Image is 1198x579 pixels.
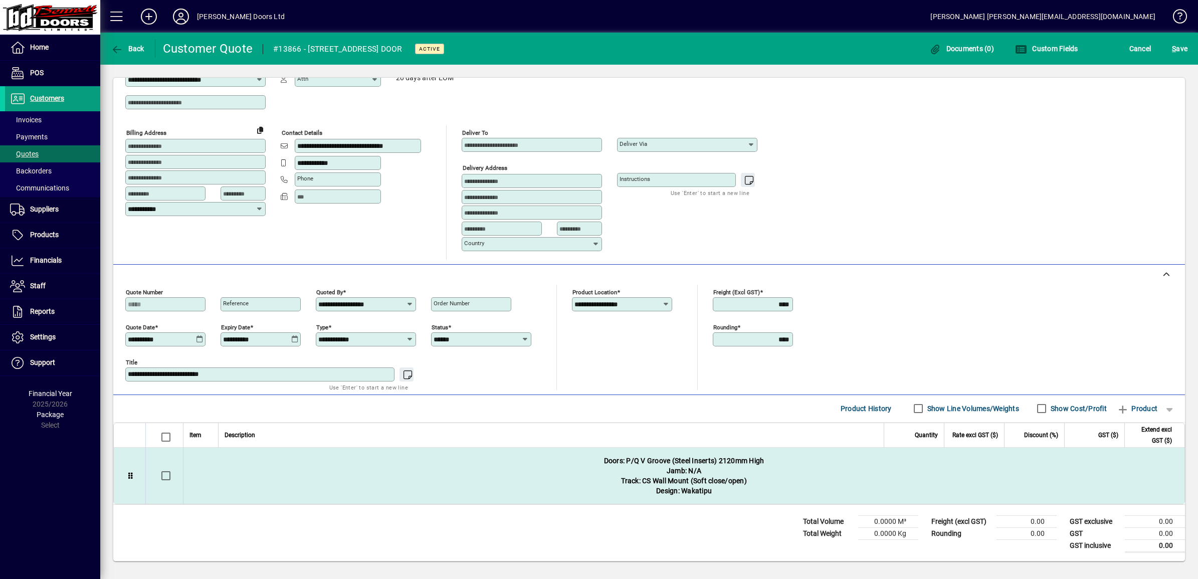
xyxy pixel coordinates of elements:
a: Home [5,35,100,60]
td: 0.00 [996,527,1057,539]
a: Support [5,350,100,375]
mat-label: Quote date [126,323,155,330]
mat-label: Quote number [126,288,163,295]
span: Rate excl GST ($) [952,430,998,441]
mat-hint: Use 'Enter' to start a new line [329,381,408,393]
button: Save [1169,40,1190,58]
span: Payments [10,133,48,141]
span: GST ($) [1098,430,1118,441]
mat-label: Type [316,323,328,330]
a: Knowledge Base [1165,2,1185,35]
mat-label: Country [464,240,484,247]
span: S [1172,45,1176,53]
label: Show Line Volumes/Weights [925,404,1019,414]
span: Product History [841,401,892,417]
td: Total Volume [798,515,858,527]
div: [PERSON_NAME] Doors Ltd [197,9,285,25]
span: Extend excl GST ($) [1131,424,1172,446]
button: Documents (0) [926,40,996,58]
span: Quantity [915,430,938,441]
span: Financials [30,256,62,264]
td: 0.00 [996,515,1057,527]
span: Home [30,43,49,51]
span: Product [1117,401,1157,417]
div: Customer Quote [163,41,253,57]
td: 0.00 [1125,527,1185,539]
span: Support [30,358,55,366]
a: Communications [5,179,100,197]
mat-hint: Use 'Enter' to start a new line [671,187,749,199]
span: Financial Year [29,390,72,398]
span: POS [30,69,44,77]
button: Cancel [1127,40,1154,58]
a: Quotes [5,145,100,162]
td: GST [1065,527,1125,539]
app-page-header-button: Back [100,40,155,58]
span: Custom Fields [1015,45,1078,53]
label: Show Cost/Profit [1049,404,1107,414]
span: Customers [30,94,64,102]
button: Back [108,40,147,58]
div: Doors: P/Q V Groove (Steel Inserts) 2120mm High Jamb: N/A Track: CS Wall Mount (Soft close/open) ... [183,448,1184,504]
a: Staff [5,274,100,299]
a: Payments [5,128,100,145]
td: 0.0000 M³ [858,515,918,527]
mat-label: Rounding [713,323,737,330]
mat-label: Order number [434,300,470,307]
mat-label: Deliver To [462,129,488,136]
a: Products [5,223,100,248]
td: GST exclusive [1065,515,1125,527]
button: Copy to Delivery address [252,122,268,138]
mat-label: Deliver via [620,140,647,147]
button: Profile [165,8,197,26]
mat-label: Reference [223,300,249,307]
span: Backorders [10,167,52,175]
a: Financials [5,248,100,273]
a: Settings [5,325,100,350]
span: Documents (0) [929,45,994,53]
mat-label: Freight (excl GST) [713,288,760,295]
span: Settings [30,333,56,341]
div: [PERSON_NAME] [PERSON_NAME][EMAIL_ADDRESS][DOMAIN_NAME] [930,9,1155,25]
a: Suppliers [5,197,100,222]
div: #13866 - [STREET_ADDRESS] DOOR [273,41,403,57]
mat-label: Status [432,323,448,330]
span: Suppliers [30,205,59,213]
button: Product History [837,400,896,418]
span: Cancel [1129,41,1151,57]
span: Discount (%) [1024,430,1058,441]
td: 0.00 [1125,515,1185,527]
td: 0.0000 Kg [858,527,918,539]
span: Products [30,231,59,239]
span: Back [111,45,144,53]
mat-label: Product location [572,288,617,295]
td: GST inclusive [1065,539,1125,552]
span: ave [1172,41,1187,57]
a: Backorders [5,162,100,179]
span: Description [225,430,255,441]
mat-label: Title [126,358,137,365]
span: Quotes [10,150,39,158]
span: Item [189,430,202,441]
td: Total Weight [798,527,858,539]
td: Rounding [926,527,996,539]
button: Product [1112,400,1162,418]
mat-label: Attn [297,75,308,82]
span: 20 days after EOM [396,74,454,82]
span: Reports [30,307,55,315]
button: Custom Fields [1013,40,1081,58]
mat-label: Quoted by [316,288,343,295]
span: Staff [30,282,46,290]
td: Freight (excl GST) [926,515,996,527]
mat-label: Expiry date [221,323,250,330]
a: Reports [5,299,100,324]
mat-label: Phone [297,175,313,182]
a: POS [5,61,100,86]
span: Invoices [10,116,42,124]
span: Active [419,46,440,52]
td: 0.00 [1125,539,1185,552]
span: Package [37,411,64,419]
button: Add [133,8,165,26]
span: Communications [10,184,69,192]
a: Invoices [5,111,100,128]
